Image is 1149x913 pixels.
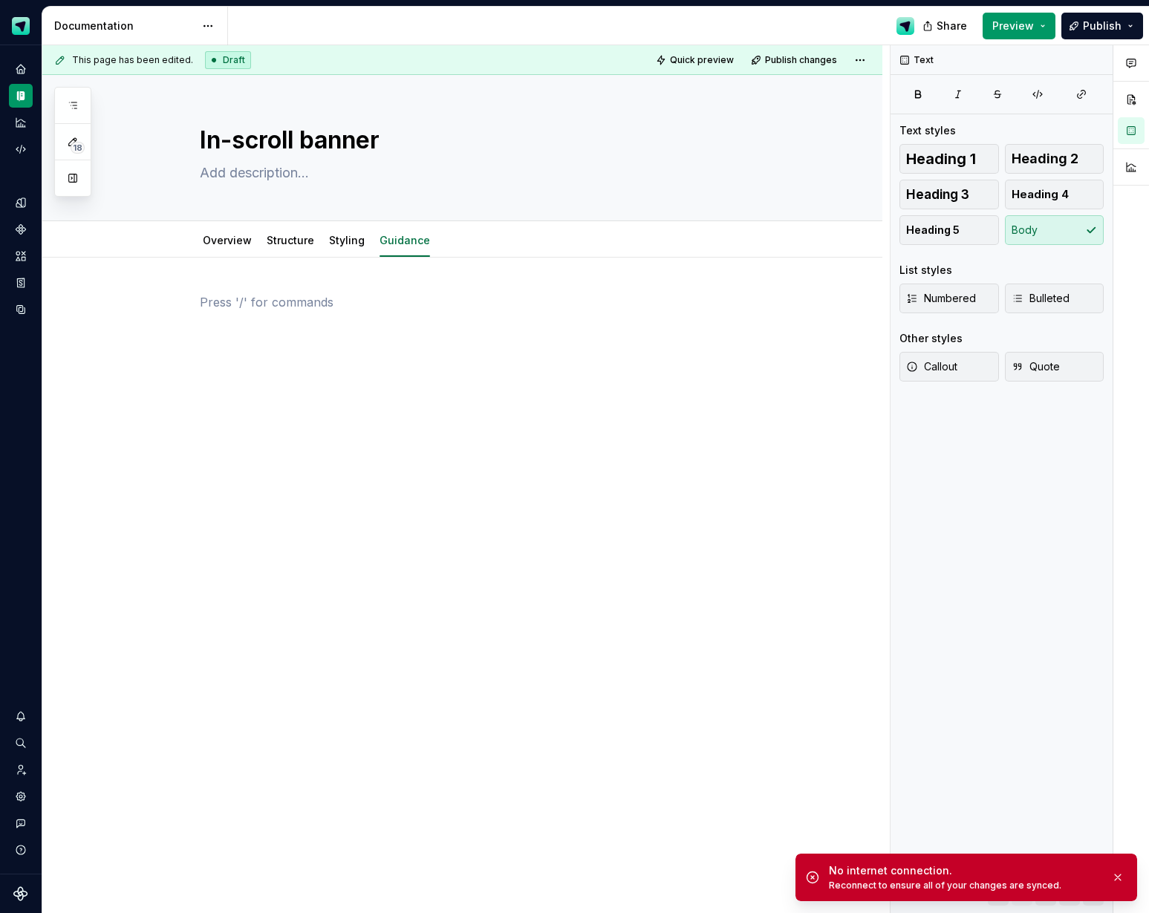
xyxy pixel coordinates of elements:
[323,224,371,255] div: Styling
[899,263,952,278] div: List styles
[329,234,365,246] a: Styling
[670,54,734,66] span: Quick preview
[9,298,33,321] a: Data sources
[1012,151,1078,166] span: Heading 2
[54,19,195,33] div: Documentation
[9,758,33,782] a: Invite team
[906,359,957,374] span: Callout
[899,215,999,245] button: Heading 5
[9,785,33,808] a: Settings
[261,224,320,255] div: Structure
[906,151,976,166] span: Heading 1
[9,137,33,161] a: Code automation
[197,224,258,255] div: Overview
[1012,359,1060,374] span: Quote
[9,217,33,241] a: Components
[915,13,977,39] button: Share
[746,50,844,71] button: Publish changes
[9,731,33,755] button: Search ⌘K
[983,13,1055,39] button: Preview
[9,84,33,108] a: Documentation
[1005,352,1104,382] button: Quote
[829,880,1099,891] div: Reconnect to ensure all of your changes are synced.
[197,122,758,158] textarea: In-scroll banner
[1061,13,1143,39] button: Publish
[267,234,314,246] a: Structure
[9,191,33,215] a: Design tokens
[899,180,999,209] button: Heading 3
[899,352,999,382] button: Callout
[992,19,1034,33] span: Preview
[12,17,30,35] img: e611c74b-76fc-4ef0-bafa-dc494cd4cb8a.png
[899,123,956,138] div: Text styles
[9,111,33,134] a: Analytics
[765,54,837,66] span: Publish changes
[71,142,85,154] span: 18
[1005,284,1104,313] button: Bulleted
[937,19,967,33] span: Share
[9,704,33,728] button: Notifications
[896,17,914,35] img: Design Ops
[1012,187,1069,202] span: Heading 4
[1083,19,1122,33] span: Publish
[899,284,999,313] button: Numbered
[906,291,976,306] span: Numbered
[899,331,963,346] div: Other styles
[9,244,33,268] a: Assets
[899,144,999,174] button: Heading 1
[1005,144,1104,174] button: Heading 2
[829,863,1099,878] div: No internet connection.
[9,271,33,295] a: Storybook stories
[223,54,245,66] span: Draft
[1005,180,1104,209] button: Heading 4
[906,187,969,202] span: Heading 3
[651,50,740,71] button: Quick preview
[9,811,33,835] button: Contact support
[906,223,960,238] span: Heading 5
[72,54,193,66] span: This page has been edited.
[374,224,436,255] div: Guidance
[13,886,28,901] svg: Supernova Logo
[9,57,33,81] a: Home
[1012,291,1070,306] span: Bulleted
[203,234,252,246] a: Overview
[380,234,430,246] a: Guidance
